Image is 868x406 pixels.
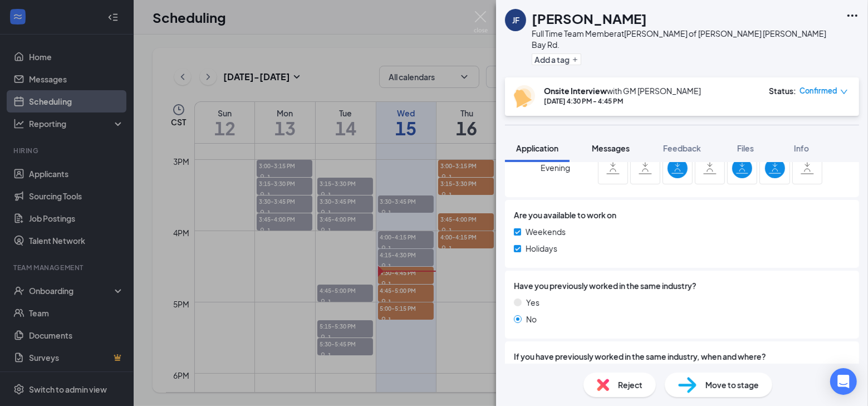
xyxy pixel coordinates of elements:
[769,85,796,96] div: Status :
[544,86,607,96] b: Onsite Interview
[572,56,578,63] svg: Plus
[544,96,701,106] div: [DATE] 4:30 PM - 4:45 PM
[544,85,701,96] div: with GM [PERSON_NAME]
[541,158,570,178] span: Evening
[705,379,759,391] span: Move to stage
[532,28,840,50] div: Full Time Team Member at [PERSON_NAME] of [PERSON_NAME] [PERSON_NAME] Bay Rd.
[663,143,701,153] span: Feedback
[800,85,837,96] span: Confirmed
[794,143,809,153] span: Info
[846,9,859,22] svg: Ellipses
[618,379,643,391] span: Reject
[526,313,537,325] span: No
[526,296,540,309] span: Yes
[514,350,766,363] span: If you have previously worked in the same industry, when and where?
[840,88,848,96] span: down
[514,209,616,221] span: Are you available to work on
[532,53,581,65] button: PlusAdd a tag
[526,226,566,238] span: Weekends
[512,14,519,26] div: JF
[516,143,558,153] span: Application
[737,143,754,153] span: Files
[592,143,630,153] span: Messages
[514,280,697,292] span: Have you previously worked in the same industry?
[526,242,557,255] span: Holidays
[532,9,647,28] h1: [PERSON_NAME]
[830,368,857,395] div: Open Intercom Messenger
